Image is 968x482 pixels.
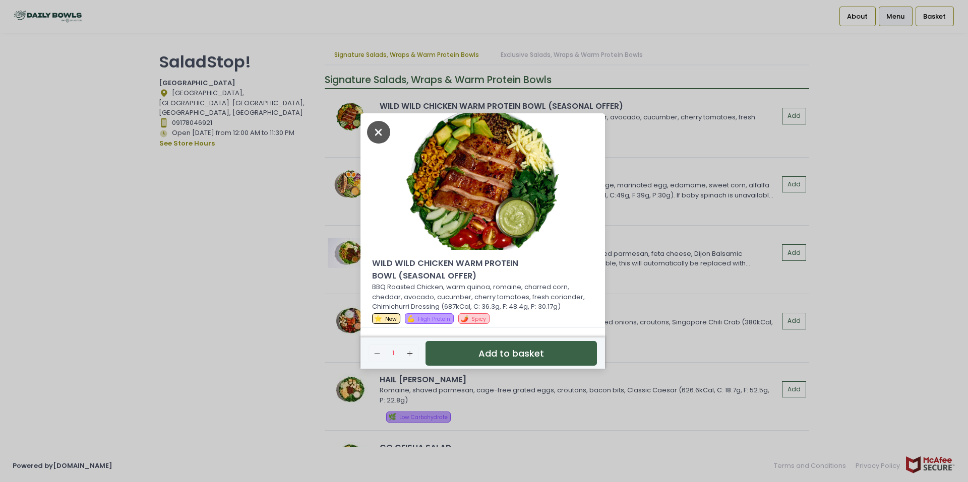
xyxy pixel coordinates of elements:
[426,341,597,366] button: Add to basket
[418,315,450,323] span: High Protein
[360,113,605,250] img: WILD WILD CHICKEN WARM PROTEIN BOWL (SEASONAL OFFER)
[372,282,594,312] p: BBQ Roasted Chicken, warm quinoa, romaine, charred corn, cheddar, avocado, cucumber, cherry tomat...
[372,257,538,282] span: WILD WILD CHICKEN WARM PROTEIN BOWL (SEASONAL OFFER)
[471,315,486,323] span: Spicy
[367,126,390,136] button: Close
[374,314,382,323] span: ⭐
[460,314,468,323] span: 🌶️
[407,314,415,323] span: 💪
[385,315,397,323] span: New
